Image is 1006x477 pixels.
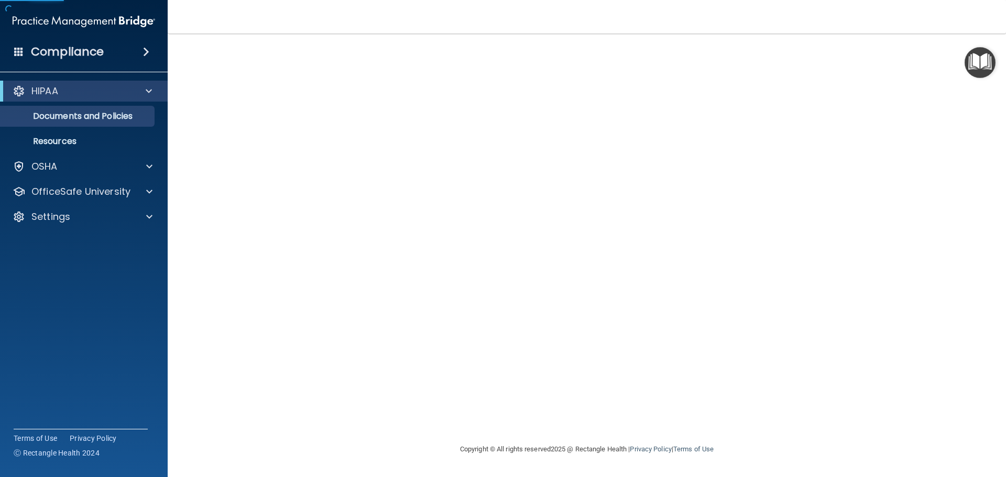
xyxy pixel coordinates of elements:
[13,210,152,223] a: Settings
[31,45,104,59] h4: Compliance
[13,85,152,97] a: HIPAA
[825,403,993,445] iframe: Drift Widget Chat Controller
[31,185,130,198] p: OfficeSafe University
[673,445,714,453] a: Terms of Use
[396,432,778,466] div: Copyright © All rights reserved 2025 @ Rectangle Health | |
[13,160,152,173] a: OSHA
[31,210,70,223] p: Settings
[14,433,57,443] a: Terms of Use
[630,445,671,453] a: Privacy Policy
[70,433,117,443] a: Privacy Policy
[31,160,58,173] p: OSHA
[7,136,150,147] p: Resources
[965,47,996,78] button: Open Resource Center
[13,185,152,198] a: OfficeSafe University
[31,85,58,97] p: HIPAA
[13,11,155,32] img: PMB logo
[14,448,100,458] span: Ⓒ Rectangle Health 2024
[7,111,150,121] p: Documents and Policies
